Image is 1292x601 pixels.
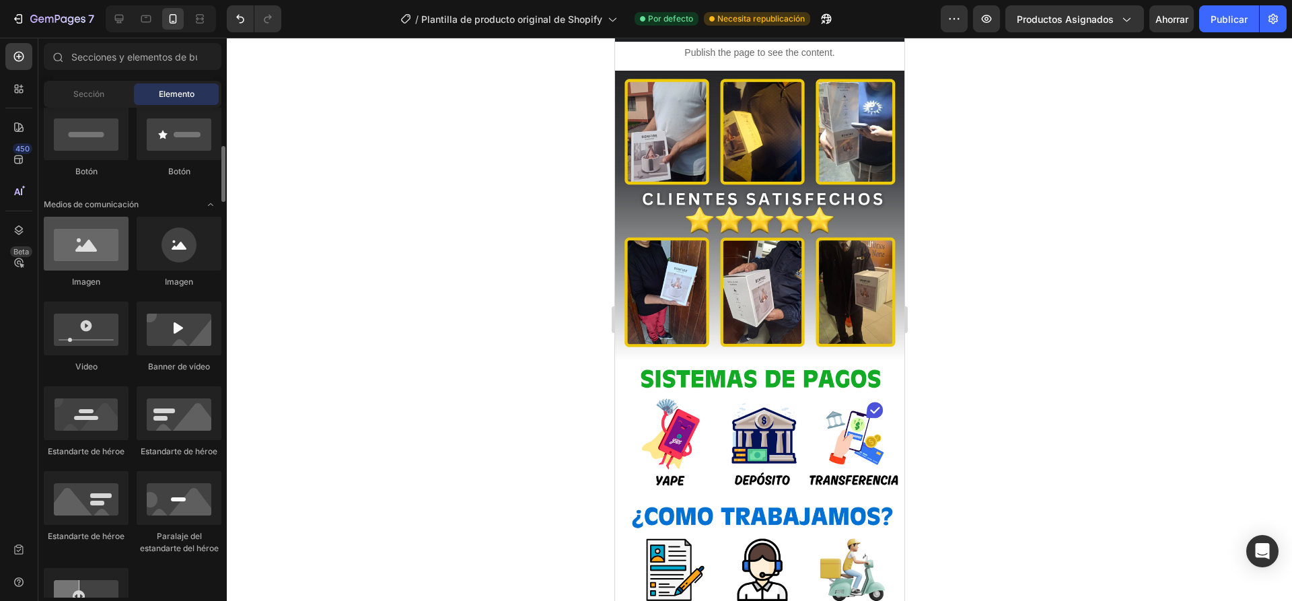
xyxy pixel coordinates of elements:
button: Ahorrar [1149,5,1194,32]
font: Plantilla de producto original de Shopify [421,13,602,25]
div: Abrir Intercom Messenger [1246,535,1279,567]
div: Deshacer/Rehacer [227,5,281,32]
font: Medios de comunicación [44,199,139,209]
font: Imagen [72,277,100,287]
button: Productos asignados [1005,5,1144,32]
font: Necesita republicación [717,13,805,24]
font: Por defecto [648,13,693,24]
font: Video [75,361,98,372]
button: 7 [5,5,100,32]
font: Estandarte de héroe [141,446,217,456]
font: Banner de vídeo [148,361,210,372]
button: Publicar [1199,5,1259,32]
font: 7 [88,12,94,26]
font: Sección [73,89,104,99]
font: Botón [75,166,98,176]
font: Productos asignados [1017,13,1114,25]
font: Publicar [1211,13,1248,25]
span: Abrir palanca [200,194,221,215]
font: Estandarte de héroe [48,531,124,541]
font: Imagen [165,277,193,287]
input: Secciones y elementos de búsqueda [44,43,221,70]
iframe: Área de diseño [615,38,904,601]
font: Elemento [159,89,194,99]
font: 450 [15,144,30,153]
font: Estandarte de héroe [48,446,124,456]
font: Botón [168,166,190,176]
font: Beta [13,247,29,256]
font: / [415,13,419,25]
font: Ahorrar [1155,13,1188,25]
font: Paralaje del estandarte del héroe [140,531,219,553]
